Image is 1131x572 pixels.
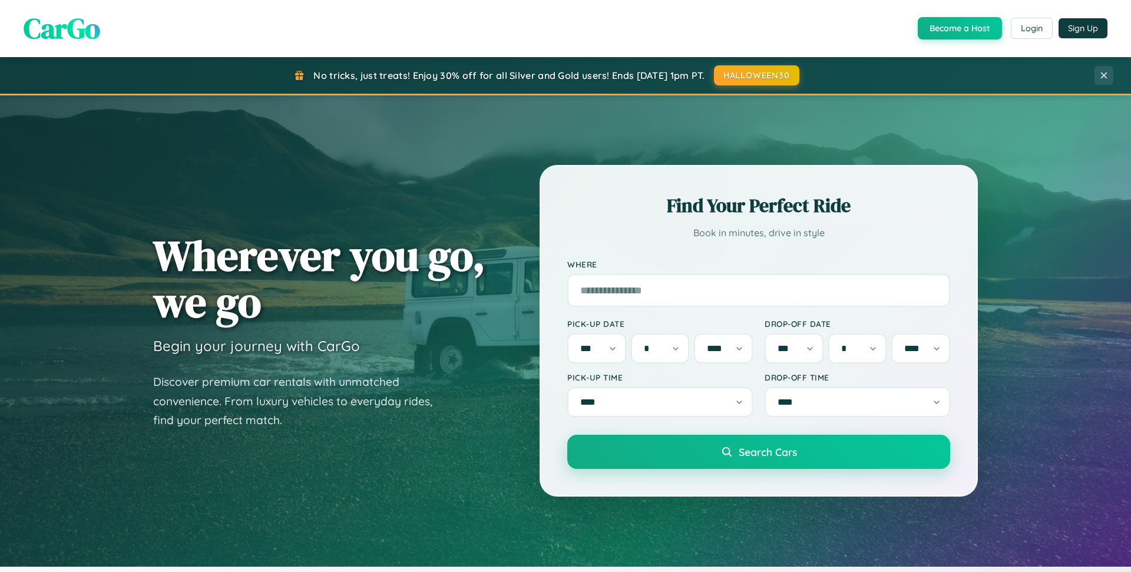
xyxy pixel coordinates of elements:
[153,372,448,430] p: Discover premium car rentals with unmatched convenience. From luxury vehicles to everyday rides, ...
[1059,18,1107,38] button: Sign Up
[567,435,950,469] button: Search Cars
[765,372,950,382] label: Drop-off Time
[567,193,950,219] h2: Find Your Perfect Ride
[1011,18,1053,39] button: Login
[765,319,950,329] label: Drop-off Date
[24,9,100,48] span: CarGo
[739,445,797,458] span: Search Cars
[567,259,950,269] label: Where
[313,70,705,81] span: No tricks, just treats! Enjoy 30% off for all Silver and Gold users! Ends [DATE] 1pm PT.
[567,224,950,242] p: Book in minutes, drive in style
[918,17,1002,39] button: Become a Host
[567,372,753,382] label: Pick-up Time
[714,65,799,85] button: HALLOWEEN30
[153,232,485,325] h1: Wherever you go, we go
[153,337,360,355] h3: Begin your journey with CarGo
[567,319,753,329] label: Pick-up Date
